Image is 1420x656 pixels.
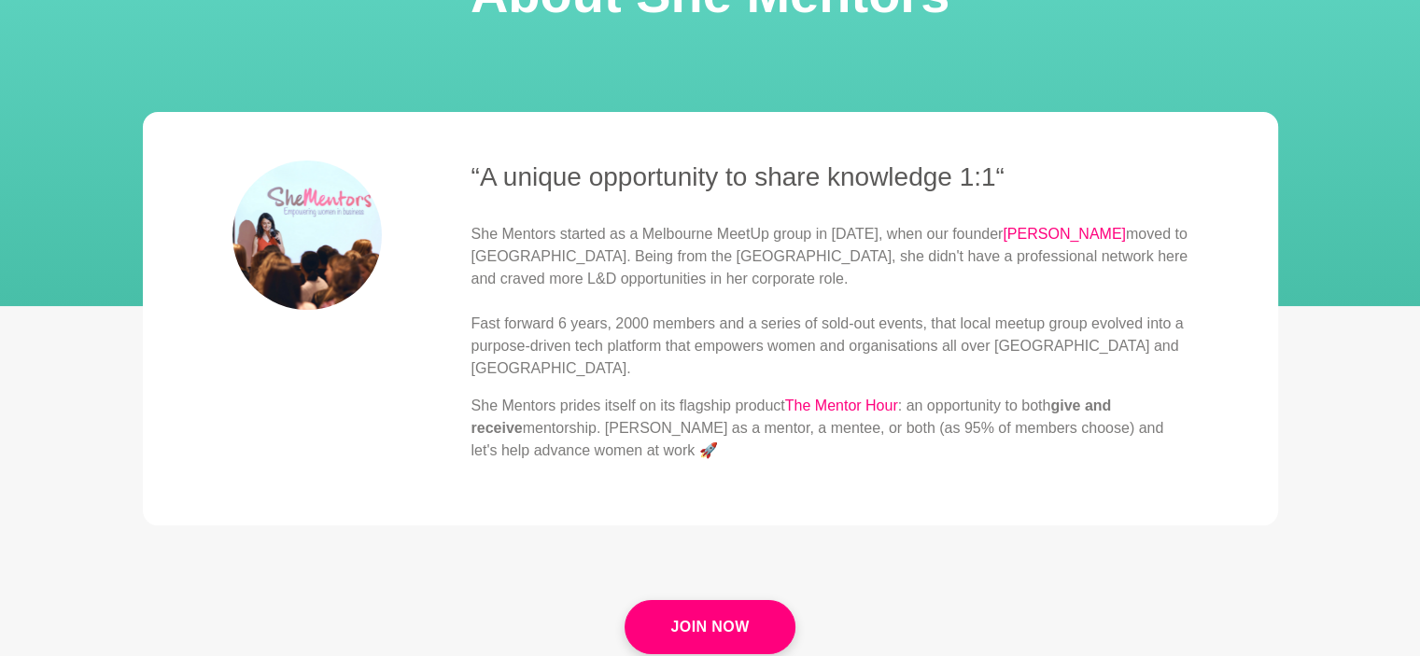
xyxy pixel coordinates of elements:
a: Join Now [625,600,794,654]
a: [PERSON_NAME] [1003,226,1126,242]
a: The Mentor Hour [785,398,898,413]
h3: “A unique opportunity to share knowledge 1:1“ [471,161,1188,193]
p: She Mentors prides itself on its flagship product : an opportunity to both mentorship. [PERSON_NA... [471,395,1188,462]
p: She Mentors started as a Melbourne MeetUp group in [DATE], when our founder moved to [GEOGRAPHIC_... [471,223,1188,380]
